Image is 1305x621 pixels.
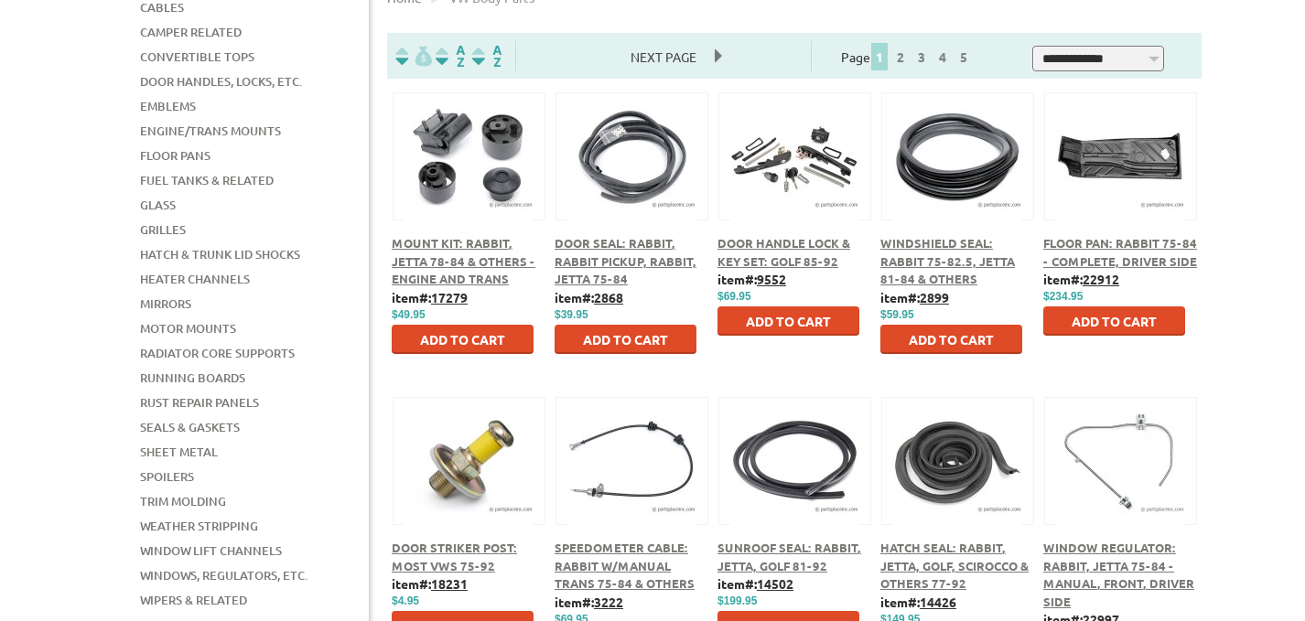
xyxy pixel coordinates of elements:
span: $4.95 [392,594,419,607]
a: Door Seal: Rabbit, Rabbit Pickup, Rabbit, Jetta 75-84 [555,235,696,286]
a: Trim Molding [140,489,226,513]
span: $39.95 [555,308,588,321]
img: Sort by Headline [432,46,469,67]
a: Windows, Regulators, Etc. [140,563,307,587]
span: $69.95 [717,290,751,303]
b: item#: [555,594,623,610]
b: item#: [717,271,786,287]
a: Grilles [140,218,186,241]
span: Add to Cart [583,331,668,348]
a: Running Boards [140,366,245,390]
img: filterpricelow.svg [395,46,432,67]
u: 18231 [431,575,468,592]
a: Sunroof Seal: Rabbit, Jetta, Golf 81-92 [717,540,861,573]
b: item#: [717,575,793,592]
img: Sort by Sales Rank [469,46,505,67]
u: 22912 [1083,271,1119,287]
u: 2899 [920,289,949,305]
u: 14426 [920,594,956,610]
a: Windshield Seal: Rabbit 75-82.5, Jetta 81-84 & Others [880,235,1015,286]
a: 2 [892,48,909,65]
a: Convertible Tops [140,45,254,69]
a: 4 [934,48,951,65]
span: $59.95 [880,308,914,321]
a: Weather Stripping [140,514,258,538]
span: Add to Cart [1072,313,1157,329]
a: 5 [955,48,972,65]
button: Add to Cart [555,325,696,354]
a: Hatch & Trunk Lid Shocks [140,242,300,266]
a: Window Lift Channels [140,539,282,562]
span: $49.95 [392,308,426,321]
a: Floor Pan: Rabbit 75-84 - Complete, Driver Side [1043,235,1197,269]
span: 1 [871,43,888,70]
a: Spoilers [140,465,194,488]
a: Heater Channels [140,267,250,291]
u: 2868 [594,289,623,305]
button: Add to Cart [717,306,859,336]
span: Add to Cart [746,313,831,329]
button: Add to Cart [880,325,1022,354]
u: 3222 [594,594,623,610]
a: Glass [140,193,176,217]
a: Door Striker Post: most VWs 75-92 [392,540,517,573]
div: Page [811,41,1003,71]
u: 9552 [757,271,786,287]
a: Door Handles, Locks, Etc. [140,70,302,93]
span: Add to Cart [909,331,994,348]
b: item#: [392,289,468,305]
span: Add to Cart [420,331,505,348]
button: Add to Cart [392,325,534,354]
span: Next Page [612,43,715,70]
a: Wipers & Related [140,588,247,612]
b: item#: [1043,271,1119,287]
span: $234.95 [1043,290,1083,303]
b: item#: [880,594,956,610]
b: item#: [555,289,623,305]
button: Add to Cart [1043,306,1185,336]
a: Mirrors [140,292,191,316]
a: Radiator Core Supports [140,341,295,365]
a: Emblems [140,94,196,118]
a: Fuel Tanks & Related [140,168,274,192]
a: Motor Mounts [140,316,236,340]
a: Sheet Metal [140,440,218,464]
a: Window Regulator: Rabbit, Jetta 75-84 - Manual, Front, Driver Side [1043,540,1194,609]
b: item#: [392,575,468,592]
a: Hatch Seal: Rabbit, Jetta, Golf, Scirocco & Others 77-92 [880,540,1029,591]
a: Camper Related [140,20,242,44]
a: Seals & Gaskets [140,415,240,439]
span: $199.95 [717,594,757,607]
a: Mount Kit: Rabbit, Jetta 78-84 & Others - Engine and Trans [392,235,535,286]
a: Door Handle Lock & Key Set: Golf 85-92 [717,235,850,269]
a: Rust Repair Panels [140,391,259,414]
b: item#: [880,289,949,305]
a: 3 [913,48,930,65]
a: Engine/Trans Mounts [140,119,281,143]
a: Floor Pans [140,144,210,167]
a: Next Page [612,48,715,65]
u: 14502 [757,575,793,592]
u: 17279 [431,289,468,305]
a: Speedometer Cable: Rabbit w/Manual Trans 75-84 & Others [555,540,695,591]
